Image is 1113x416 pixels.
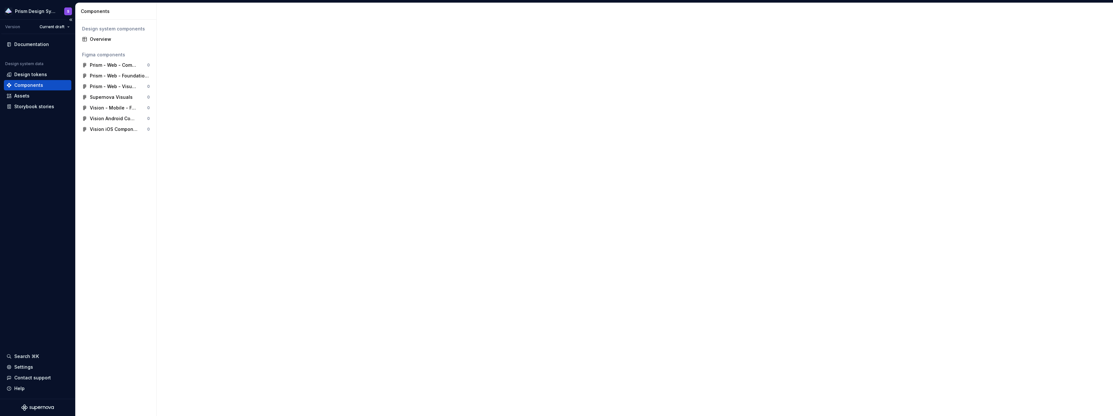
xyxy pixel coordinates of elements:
button: Contact support [4,373,71,383]
div: 0 [147,127,150,132]
div: Settings [14,364,33,370]
a: Prism - Web - Component Library0 [79,60,152,70]
div: Prism - Web - Visual Assets [90,83,138,90]
button: Search ⌘K [4,351,71,362]
a: Prism - Web - Foundations [79,71,152,81]
a: Vision iOS Component Library0 [79,124,152,134]
div: Contact support [14,375,51,381]
div: Search ⌘K [14,353,39,360]
img: 9b6b964a-53fc-4bc9-b355-cdb05cf83bcb.png [5,7,12,15]
div: Design tokens [14,71,47,78]
a: Storybook stories [4,101,71,112]
div: 0 [147,95,150,100]
div: Components [81,8,154,15]
button: Collapse sidebar [66,15,75,24]
div: Assets [14,93,30,99]
div: Vision Android Component Library [90,115,138,122]
a: Assets [4,91,71,101]
div: Vision - Mobile - Foundation [90,105,138,111]
div: Overview [90,36,150,42]
a: Design tokens [4,69,71,80]
div: Documentation [14,41,49,48]
button: Help [4,383,71,394]
a: Vision - Mobile - Foundation0 [79,103,152,113]
a: Settings [4,362,71,372]
div: 0 [147,63,150,68]
div: Storybook stories [14,103,54,110]
a: Documentation [4,39,71,50]
div: 0 [147,84,150,89]
button: Prism Design SystemS [1,4,74,18]
div: Supernova Visuals [90,94,133,100]
div: Version [5,24,20,29]
a: Overview [79,34,152,44]
div: Vision iOS Component Library [90,126,138,133]
svg: Supernova Logo [21,404,54,411]
div: 0 [147,116,150,121]
a: Supernova Visuals0 [79,92,152,102]
a: Components [4,80,71,90]
div: Prism - Web - Component Library [90,62,138,68]
div: Components [14,82,43,88]
a: Vision Android Component Library0 [79,113,152,124]
div: Design system components [82,26,150,32]
a: Prism - Web - Visual Assets0 [79,81,152,92]
div: Design system data [5,61,43,66]
div: Prism Design System [15,8,56,15]
span: Current draft [40,24,65,29]
div: Help [14,385,25,392]
div: S [67,9,69,14]
button: Current draft [37,22,73,31]
div: Prism - Web - Foundations [90,73,150,79]
div: Figma components [82,52,150,58]
div: 0 [147,105,150,110]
